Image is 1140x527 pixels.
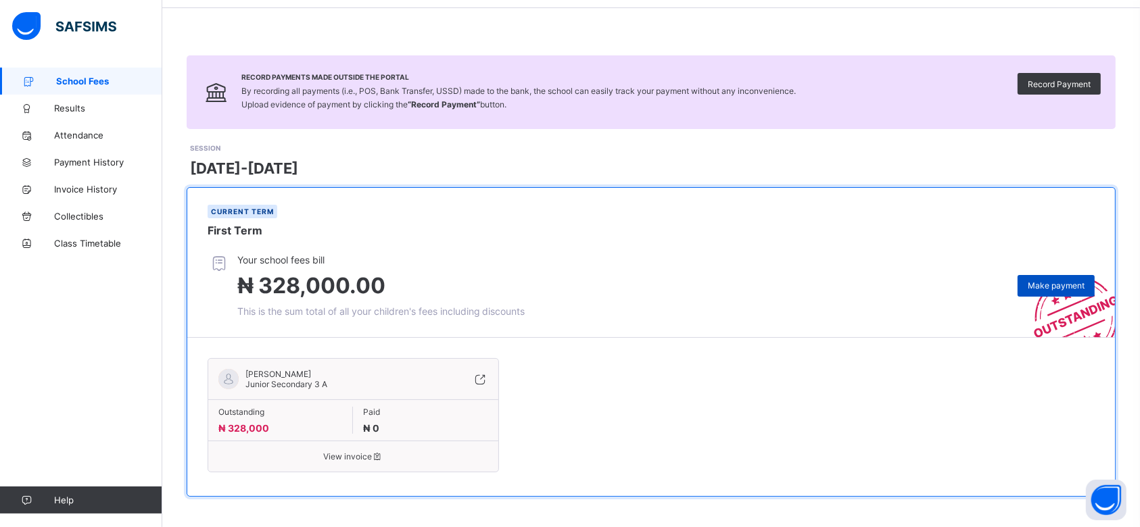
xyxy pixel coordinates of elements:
[190,144,220,152] span: SESSION
[54,495,162,505] span: Help
[237,272,385,299] span: ₦ 328,000.00
[241,86,796,109] span: By recording all payments (i.e., POS, Bank Transfer, USSD) made to the bank, the school can easil...
[56,76,162,86] span: School Fees
[54,184,162,195] span: Invoice History
[218,407,342,417] span: Outstanding
[237,254,525,266] span: Your school fees bill
[54,130,162,141] span: Attendance
[363,407,488,417] span: Paid
[190,159,298,177] span: [DATE]-[DATE]
[54,211,162,222] span: Collectibles
[1086,480,1126,520] button: Open asap
[1028,280,1085,291] span: Make payment
[54,157,162,168] span: Payment History
[1028,79,1091,89] span: Record Payment
[54,238,162,249] span: Class Timetable
[12,12,116,41] img: safsims
[363,422,379,434] span: ₦ 0
[211,207,274,216] span: Current term
[1017,260,1115,337] img: outstanding-stamp.3c148f88c3ebafa6da95868fa43343a1.svg
[241,73,796,81] span: Record Payments Made Outside the Portal
[218,422,269,434] span: ₦ 328,000
[218,451,488,461] span: View invoice
[54,103,162,114] span: Results
[408,99,480,109] b: “Record Payment”
[245,369,327,379] span: [PERSON_NAME]
[245,379,327,389] span: Junior Secondary 3 A
[237,305,525,317] span: This is the sum total of all your children's fees including discounts
[208,224,262,237] span: First Term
